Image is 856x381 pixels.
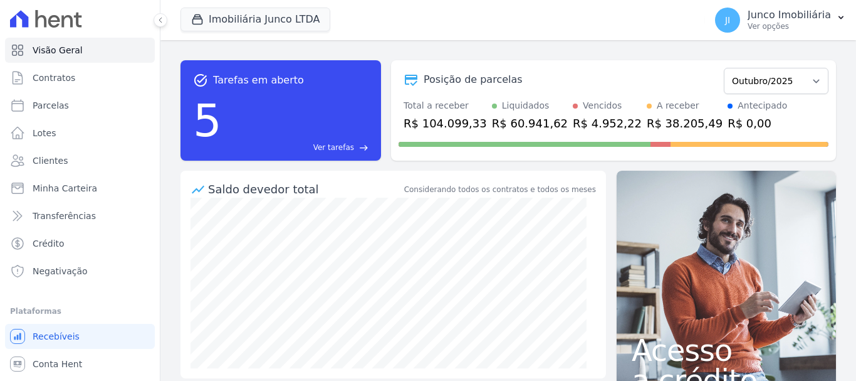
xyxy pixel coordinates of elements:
[5,259,155,284] a: Negativação
[5,231,155,256] a: Crédito
[5,176,155,201] a: Minha Carteira
[33,265,88,277] span: Negativação
[10,304,150,319] div: Plataformas
[583,99,622,112] div: Vencidos
[313,142,354,153] span: Ver tarefas
[33,72,75,84] span: Contratos
[705,3,856,38] button: JI Junco Imobiliária Ver opções
[5,324,155,349] a: Recebíveis
[725,16,730,24] span: JI
[5,148,155,173] a: Clientes
[657,99,699,112] div: A receber
[33,210,96,222] span: Transferências
[404,115,487,132] div: R$ 104.099,33
[738,99,787,112] div: Antecipado
[180,8,330,31] button: Imobiliária Junco LTDA
[33,44,83,56] span: Visão Geral
[33,127,56,139] span: Lotes
[748,21,831,31] p: Ver opções
[5,121,155,146] a: Lotes
[193,73,208,88] span: task_alt
[5,351,155,377] a: Conta Hent
[404,99,487,112] div: Total a receber
[404,184,596,195] div: Considerando todos os contratos e todos os meses
[5,65,155,90] a: Contratos
[5,93,155,118] a: Parcelas
[33,182,97,195] span: Minha Carteira
[647,115,723,132] div: R$ 38.205,49
[213,73,304,88] span: Tarefas em aberto
[5,203,155,228] a: Transferências
[33,99,69,112] span: Parcelas
[359,143,368,153] span: east
[492,115,568,132] div: R$ 60.941,62
[573,115,642,132] div: R$ 4.952,22
[632,335,821,365] span: Acesso
[424,72,523,87] div: Posição de parcelas
[748,9,831,21] p: Junco Imobiliária
[33,330,80,343] span: Recebíveis
[728,115,787,132] div: R$ 0,00
[33,237,65,250] span: Crédito
[208,181,402,198] div: Saldo devedor total
[502,99,550,112] div: Liquidados
[5,38,155,63] a: Visão Geral
[193,88,222,153] div: 5
[33,358,82,370] span: Conta Hent
[227,142,368,153] a: Ver tarefas east
[33,154,68,167] span: Clientes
